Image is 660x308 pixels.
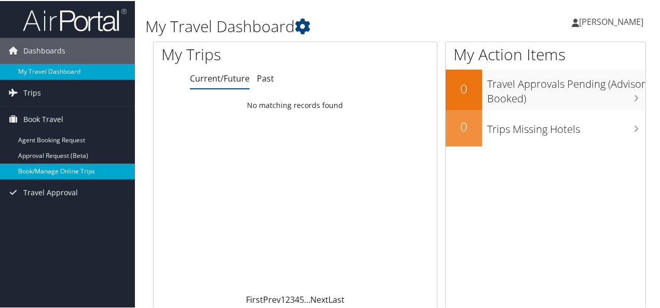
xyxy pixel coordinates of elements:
[295,293,299,304] a: 4
[190,72,250,83] a: Current/Future
[263,293,281,304] a: Prev
[281,293,285,304] a: 1
[446,117,482,135] h2: 0
[304,293,310,304] span: …
[446,69,645,109] a: 0Travel Approvals Pending (Advisor Booked)
[446,79,482,97] h2: 0
[145,15,484,36] h1: My Travel Dashboard
[290,293,295,304] a: 3
[328,293,345,304] a: Last
[23,105,63,131] span: Book Travel
[487,71,645,105] h3: Travel Approvals Pending (Advisor Booked)
[487,116,645,136] h3: Trips Missing Hotels
[23,79,41,105] span: Trips
[246,293,263,304] a: First
[572,5,654,36] a: [PERSON_NAME]
[579,15,643,26] span: [PERSON_NAME]
[161,43,311,64] h1: My Trips
[154,95,437,114] td: No matching records found
[23,179,78,205] span: Travel Approval
[310,293,328,304] a: Next
[446,109,645,145] a: 0Trips Missing Hotels
[23,7,127,31] img: airportal-logo.png
[446,43,645,64] h1: My Action Items
[285,293,290,304] a: 2
[299,293,304,304] a: 5
[257,72,274,83] a: Past
[23,37,65,63] span: Dashboards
